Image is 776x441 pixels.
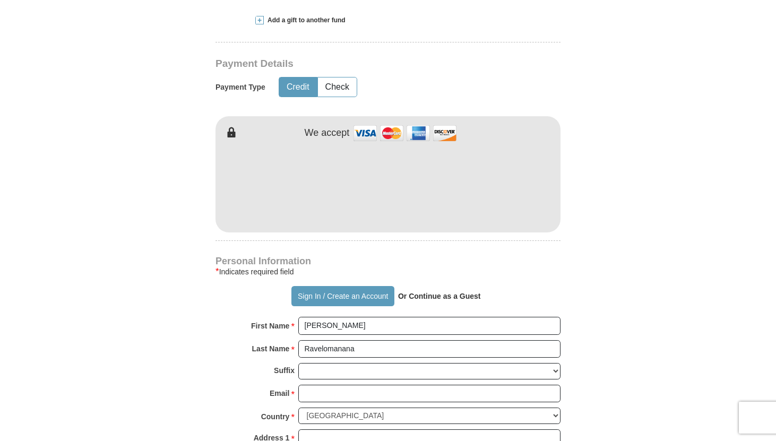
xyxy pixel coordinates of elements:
[252,341,290,356] strong: Last Name
[318,77,357,97] button: Check
[352,122,458,144] img: credit cards accepted
[251,318,289,333] strong: First Name
[270,386,289,401] strong: Email
[398,292,481,300] strong: Or Continue as a Guest
[291,286,394,306] button: Sign In / Create an Account
[215,257,561,265] h4: Personal Information
[215,58,486,70] h3: Payment Details
[215,265,561,278] div: Indicates required field
[264,16,346,25] span: Add a gift to another fund
[274,363,295,378] strong: Suffix
[305,127,350,139] h4: We accept
[279,77,317,97] button: Credit
[215,83,265,92] h5: Payment Type
[261,409,290,424] strong: Country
